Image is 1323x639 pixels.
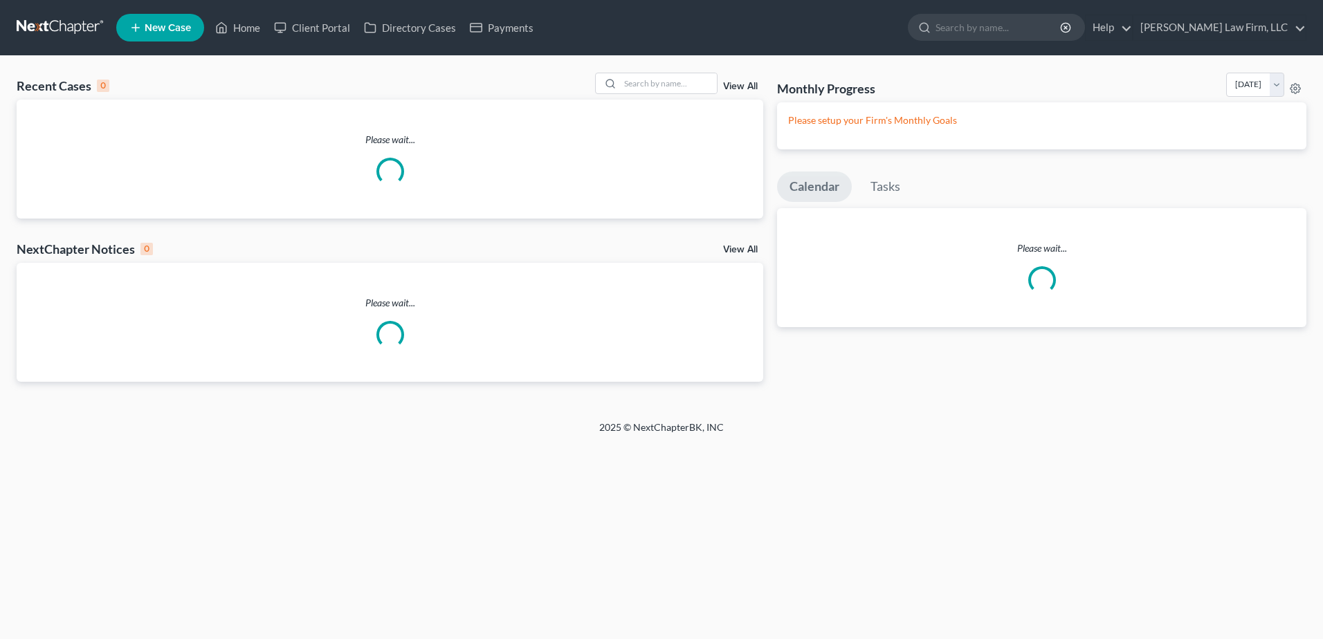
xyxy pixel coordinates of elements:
p: Please wait... [17,133,763,147]
a: Client Portal [267,15,357,40]
a: View All [723,82,758,91]
div: 2025 © NextChapterBK, INC [267,420,1056,445]
a: Home [208,15,267,40]
a: Payments [463,15,540,40]
a: Help [1086,15,1132,40]
div: 0 [140,243,153,255]
a: Tasks [858,172,913,202]
span: New Case [145,23,191,33]
input: Search by name... [620,73,717,93]
p: Please wait... [17,296,763,310]
a: [PERSON_NAME] Law Firm, LLC [1133,15,1306,40]
a: Calendar [777,172,852,202]
a: View All [723,245,758,254]
p: Please setup your Firm's Monthly Goals [788,113,1295,127]
a: Directory Cases [357,15,463,40]
h3: Monthly Progress [777,80,875,97]
input: Search by name... [936,15,1062,40]
div: 0 [97,80,109,92]
div: Recent Cases [17,77,109,94]
p: Please wait... [777,241,1306,255]
div: NextChapter Notices [17,241,153,257]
